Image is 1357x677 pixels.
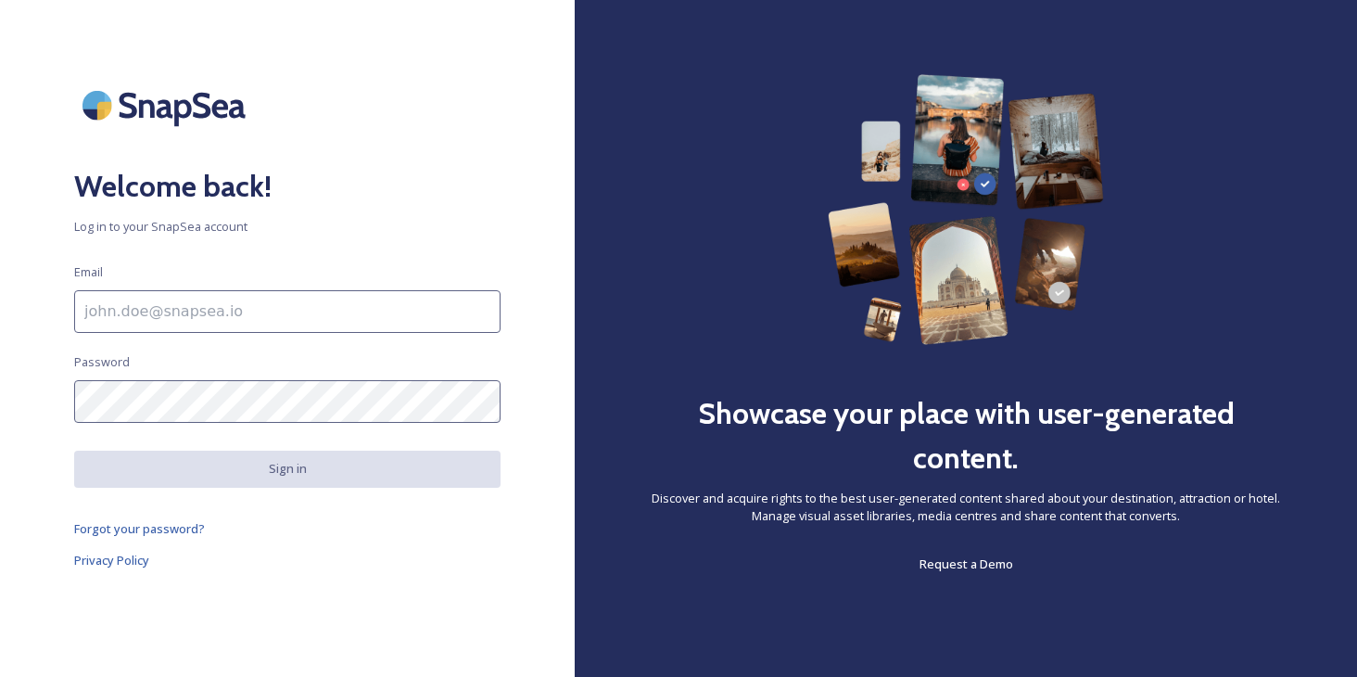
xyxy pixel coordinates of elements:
[74,552,149,568] span: Privacy Policy
[74,549,501,571] a: Privacy Policy
[919,553,1013,575] a: Request a Demo
[649,391,1283,480] h2: Showcase your place with user-generated content.
[74,164,501,209] h2: Welcome back!
[74,290,501,333] input: john.doe@snapsea.io
[74,353,130,371] span: Password
[74,218,501,236] span: Log in to your SnapSea account
[649,490,1283,525] span: Discover and acquire rights to the best user-generated content shared about your destination, att...
[74,263,103,281] span: Email
[74,520,205,537] span: Forgot your password?
[74,517,501,540] a: Forgot your password?
[74,74,260,136] img: SnapSea Logo
[828,74,1104,345] img: 63b42ca75bacad526042e722_Group%20154-p-800.png
[919,556,1013,572] span: Request a Demo
[74,451,501,487] button: Sign in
